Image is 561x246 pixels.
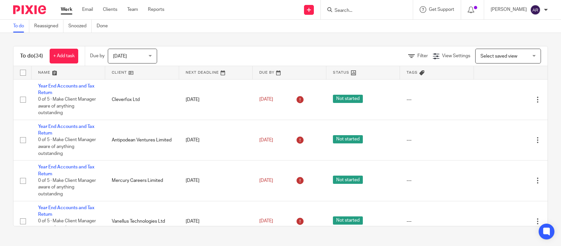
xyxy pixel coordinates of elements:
[407,218,467,225] div: ---
[127,6,138,13] a: Team
[333,176,363,184] span: Not started
[34,53,43,59] span: (34)
[113,54,127,59] span: [DATE]
[90,53,105,59] p: Due by
[68,20,92,33] a: Snoozed
[442,54,470,58] span: View Settings
[259,178,273,183] span: [DATE]
[105,201,179,241] td: Vanellus Technologies Ltd
[407,137,467,143] div: ---
[38,165,94,176] a: Year End Accounts and Tax Return
[179,120,253,160] td: [DATE]
[480,54,517,59] span: Select saved view
[417,54,428,58] span: Filter
[38,206,94,217] a: Year End Accounts and Tax Return
[179,160,253,201] td: [DATE]
[61,6,72,13] a: Work
[179,79,253,120] td: [DATE]
[491,6,527,13] p: [PERSON_NAME]
[38,84,94,95] a: Year End Accounts and Tax Return
[50,49,78,63] a: + Add task
[407,71,418,74] span: Tags
[38,138,96,156] span: 0 of 5 · Make Client Manager aware of anything outstanding
[333,95,363,103] span: Not started
[259,219,273,224] span: [DATE]
[13,20,29,33] a: To do
[148,6,164,13] a: Reports
[407,96,467,103] div: ---
[103,6,117,13] a: Clients
[20,53,43,60] h1: To do
[333,216,363,225] span: Not started
[429,7,454,12] span: Get Support
[38,124,94,135] a: Year End Accounts and Tax Return
[333,135,363,143] span: Not started
[38,178,96,196] span: 0 of 5 · Make Client Manager aware of anything outstanding
[38,219,96,237] span: 0 of 5 · Make Client Manager aware of anything outstanding
[530,5,541,15] img: svg%3E
[334,8,393,14] input: Search
[105,79,179,120] td: Cleverfox Ltd
[105,160,179,201] td: Mercury Careers Limited
[38,97,96,115] span: 0 of 5 · Make Client Manager aware of anything outstanding
[34,20,63,33] a: Reassigned
[259,138,273,142] span: [DATE]
[407,177,467,184] div: ---
[179,201,253,241] td: [DATE]
[13,5,46,14] img: Pixie
[105,120,179,160] td: Antipodean Ventures Limited
[82,6,93,13] a: Email
[97,20,113,33] a: Done
[259,97,273,102] span: [DATE]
